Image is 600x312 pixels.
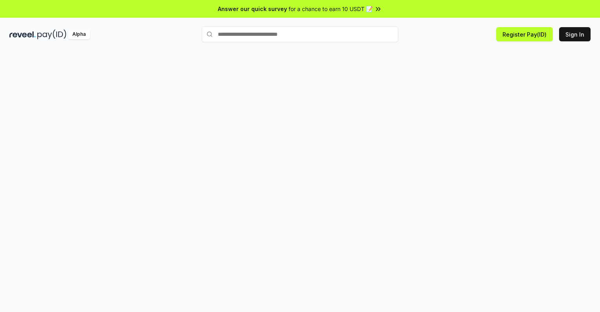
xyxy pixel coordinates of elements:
[68,30,90,39] div: Alpha
[9,30,36,39] img: reveel_dark
[496,27,553,41] button: Register Pay(ID)
[37,30,66,39] img: pay_id
[289,5,373,13] span: for a chance to earn 10 USDT 📝
[559,27,591,41] button: Sign In
[218,5,287,13] span: Answer our quick survey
